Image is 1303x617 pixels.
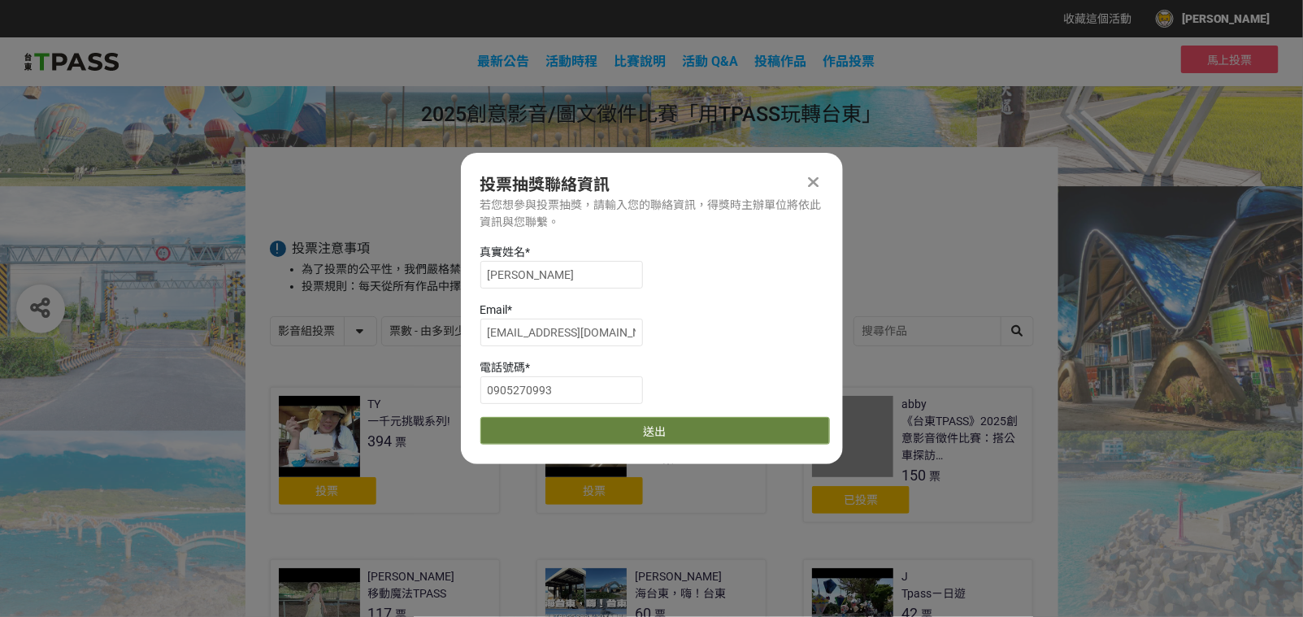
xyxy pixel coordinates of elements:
[480,417,830,445] button: 送出
[302,261,1034,278] li: 為了投票的公平性，我們嚴格禁止灌票行為，所有投票者皆需經過 LINE 登入認證。
[1181,46,1279,73] button: 馬上投票
[614,54,666,69] a: 比賽說明
[270,180,1034,199] h1: 投票列表
[480,172,823,197] div: 投票抽獎聯絡資訊
[24,50,119,74] img: 2025創意影音/圖文徵件比賽「用TPASS玩轉台東」
[901,396,927,413] div: abby
[396,436,407,449] span: 票
[480,303,508,316] span: Email
[929,470,940,483] span: 票
[635,585,726,602] div: 海台東，嗨！台東
[901,568,908,585] div: J
[480,361,526,374] span: 電話號碼
[901,467,926,484] span: 150
[854,317,1033,345] input: 搜尋作品
[368,585,447,602] div: 移動魔法TPASS
[316,484,339,498] span: 投票
[293,241,371,256] span: 投票注意事項
[477,54,529,69] a: 最新公告
[270,387,500,514] a: TY一千元挑戰系列!394票投票
[368,432,393,450] span: 394
[421,102,882,126] span: 2025創意影音/圖文徵件比賽「用TPASS玩轉台東」
[901,585,966,602] div: Tpassㄧ日遊
[823,54,875,69] span: 作品投票
[368,396,381,413] div: TY
[480,197,823,231] div: 若您想參與投票抽獎，請輸入您的聯絡資訊，得獎時主辦單位將依此資訊與您聯繫。
[480,245,526,259] span: 真實姓名
[302,278,1034,295] li: 投票規則：每天從所有作品中擇一投票。
[368,568,455,585] div: [PERSON_NAME]
[583,484,606,498] span: 投票
[754,54,806,69] span: 投稿作品
[803,387,1033,523] a: abby《台東TPASS》2025創意影音徵件比賽：搭公車探訪[GEOGRAPHIC_DATA]店150票已投票
[682,54,738,69] a: 活動 Q&A
[1063,12,1131,25] span: 收藏這個活動
[844,493,878,506] span: 已投票
[1207,54,1253,67] span: 馬上投票
[635,568,722,585] div: [PERSON_NAME]
[545,54,597,69] a: 活動時程
[368,413,451,430] div: 一千元挑戰系列!
[901,413,1024,464] div: 《台東TPASS》2025創意影音徵件比賽：搭公車探訪[GEOGRAPHIC_DATA]店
